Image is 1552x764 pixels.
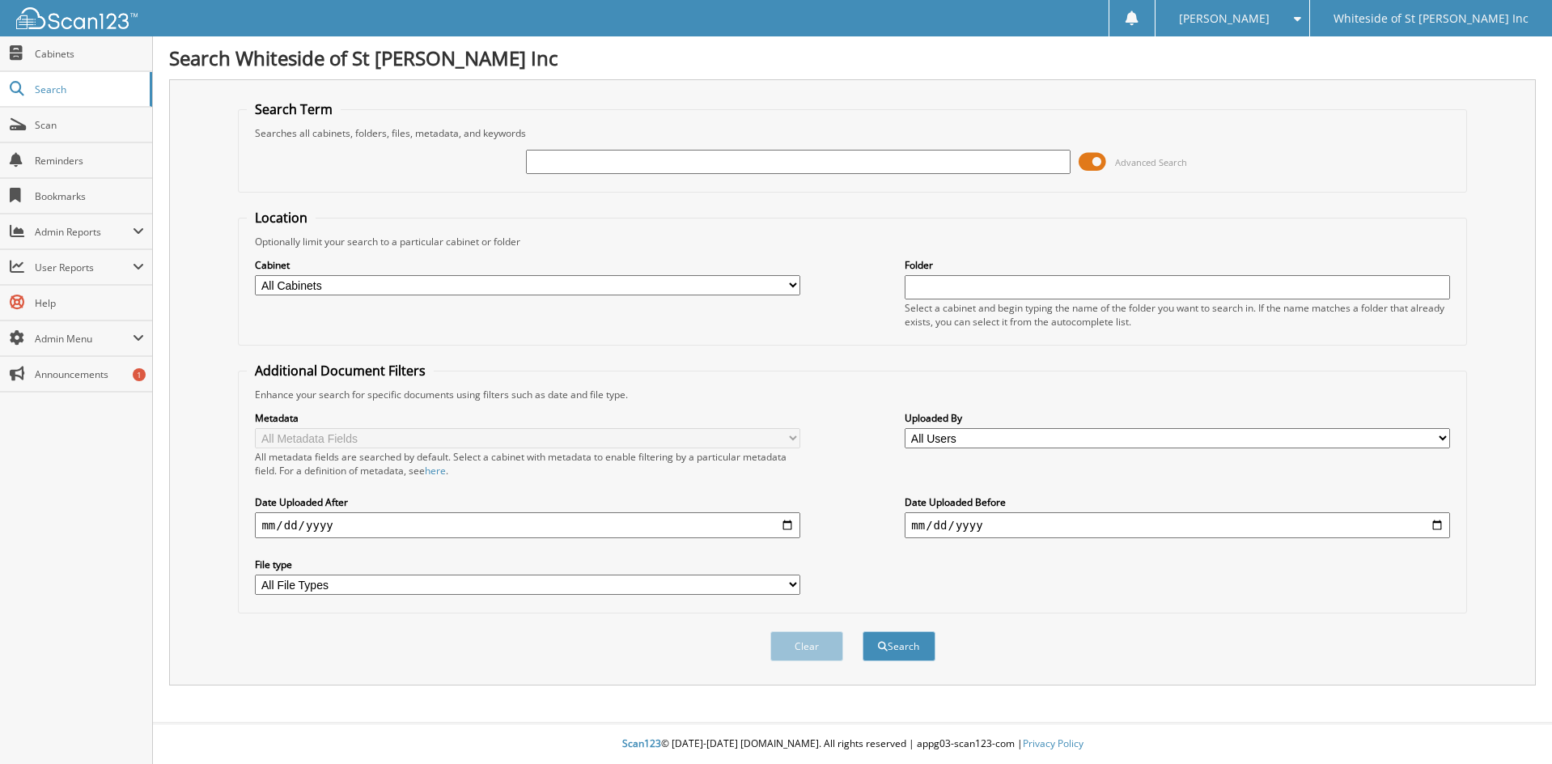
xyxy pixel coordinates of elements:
span: Admin Menu [35,332,133,346]
span: Whiteside of St [PERSON_NAME] Inc [1334,14,1529,23]
div: Searches all cabinets, folders, files, metadata, and keywords [247,126,1457,140]
span: Admin Reports [35,225,133,239]
span: Reminders [35,154,144,168]
label: Date Uploaded Before [905,495,1449,509]
legend: Location [247,209,316,227]
span: Scan123 [622,736,661,750]
a: here [425,464,446,477]
input: start [255,512,799,538]
div: Select a cabinet and begin typing the name of the folder you want to search in. If the name match... [905,301,1449,329]
span: Announcements [35,367,144,381]
div: 1 [133,368,146,381]
a: Privacy Policy [1023,736,1083,750]
input: end [905,512,1449,538]
span: Search [35,83,142,96]
label: Date Uploaded After [255,495,799,509]
div: All metadata fields are searched by default. Select a cabinet with metadata to enable filtering b... [255,450,799,477]
span: [PERSON_NAME] [1179,14,1270,23]
span: Scan [35,118,144,132]
span: Bookmarks [35,189,144,203]
label: Folder [905,258,1449,272]
label: File type [255,558,799,571]
button: Search [863,631,935,661]
div: Optionally limit your search to a particular cabinet or folder [247,235,1457,248]
label: Uploaded By [905,411,1449,425]
span: Cabinets [35,47,144,61]
div: © [DATE]-[DATE] [DOMAIN_NAME]. All rights reserved | appg03-scan123-com | [153,724,1552,764]
label: Cabinet [255,258,799,272]
img: scan123-logo-white.svg [16,7,138,29]
span: Advanced Search [1115,156,1187,168]
div: Enhance your search for specific documents using filters such as date and file type. [247,388,1457,401]
label: Metadata [255,411,799,425]
h1: Search Whiteside of St [PERSON_NAME] Inc [169,45,1536,71]
span: User Reports [35,261,133,274]
span: Help [35,296,144,310]
legend: Additional Document Filters [247,362,434,380]
legend: Search Term [247,100,341,118]
button: Clear [770,631,843,661]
